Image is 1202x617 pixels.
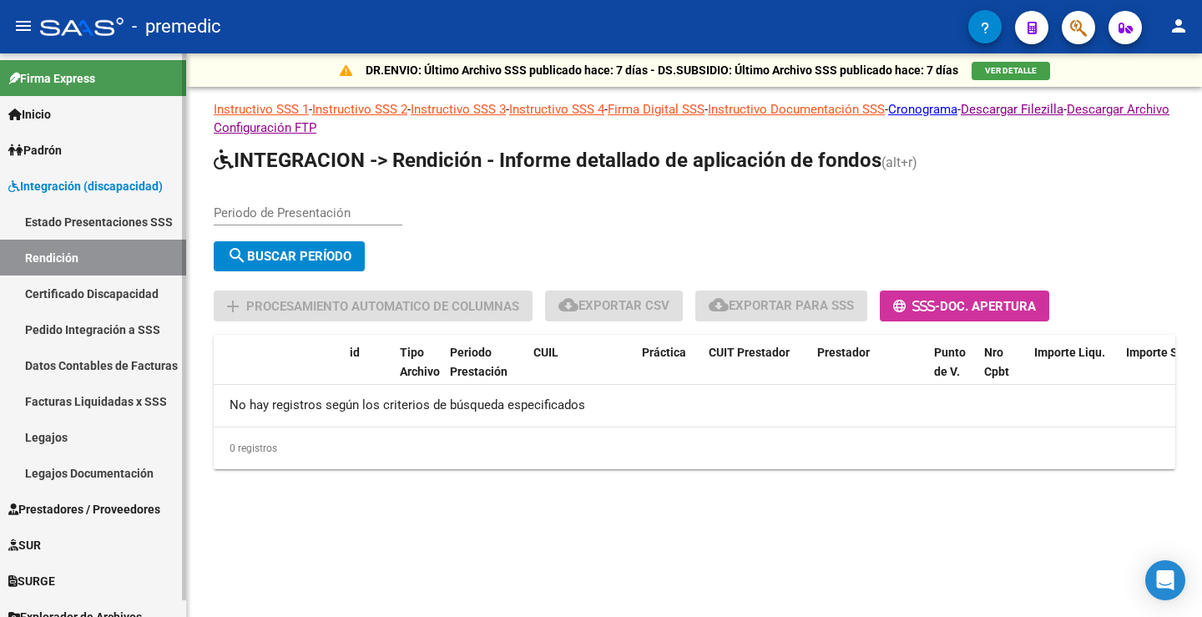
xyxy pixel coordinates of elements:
span: id [350,346,360,359]
div: No hay registros según los criterios de búsqueda especificados [214,385,1175,427]
span: Exportar CSV [558,298,669,313]
span: Firma Express [8,69,95,88]
a: Firma Digital SSS [608,102,705,117]
span: Procesamiento automatico de columnas [246,299,519,314]
span: Práctica [642,346,686,359]
datatable-header-cell: Importe Liqu. [1028,335,1119,408]
span: (alt+r) [881,154,917,170]
a: Instructivo SSS 1 [214,102,309,117]
div: Open Intercom Messenger [1145,560,1185,600]
datatable-header-cell: CUIT Prestador [702,335,811,408]
span: Periodo Prestación [450,346,508,378]
span: Exportar para SSS [709,298,854,313]
a: Cronograma [888,102,957,117]
span: Buscar Período [227,249,351,264]
datatable-header-cell: CUIL [527,335,635,408]
span: CUIL [533,346,558,359]
mat-icon: cloud_download [709,295,729,315]
span: Prestador [817,346,870,359]
span: Integración (discapacidad) [8,177,163,195]
mat-icon: add [223,296,243,316]
datatable-header-cell: id [343,335,393,408]
datatable-header-cell: Tipo Archivo [393,335,443,408]
span: Importe Solic. [1126,346,1200,359]
div: 0 registros [214,427,1175,469]
datatable-header-cell: Nro Cpbt [977,335,1028,408]
span: Punto de V. [934,346,966,378]
button: Exportar CSV [545,291,683,321]
button: Exportar para SSS [695,291,867,321]
span: Prestadores / Proveedores [8,500,160,518]
a: Instructivo Documentación SSS [708,102,885,117]
span: SUR [8,536,41,554]
mat-icon: person [1169,16,1189,36]
span: Nro Cpbt [984,346,1009,378]
span: INTEGRACION -> Rendición - Informe detallado de aplicación de fondos [214,149,881,172]
span: CUIT Prestador [709,346,790,359]
datatable-header-cell: Periodo Prestación [443,335,527,408]
span: Tipo Archivo [400,346,440,378]
button: Buscar Período [214,241,365,271]
a: Instructivo SSS 2 [312,102,407,117]
datatable-header-cell: Punto de V. [927,335,977,408]
mat-icon: menu [13,16,33,36]
button: Procesamiento automatico de columnas [214,291,533,321]
span: - premedic [132,8,221,45]
button: VER DETALLE [972,62,1050,80]
datatable-header-cell: Práctica [635,335,702,408]
span: Padrón [8,141,62,159]
a: Instructivo SSS 4 [509,102,604,117]
p: - - - - - - - - [214,100,1175,137]
span: VER DETALLE [985,66,1037,75]
p: DR.ENVIO: Último Archivo SSS publicado hace: 7 días - DS.SUBSIDIO: Último Archivo SSS publicado h... [366,61,958,79]
span: Doc. Apertura [940,299,1036,314]
span: Importe Liqu. [1034,346,1105,359]
a: Instructivo SSS 3 [411,102,506,117]
span: Inicio [8,105,51,124]
mat-icon: search [227,245,247,266]
span: - [893,299,940,314]
mat-icon: cloud_download [558,295,578,315]
button: -Doc. Apertura [880,291,1049,321]
datatable-header-cell: Prestador [811,335,927,408]
a: Descargar Filezilla [961,102,1063,117]
span: SURGE [8,572,55,590]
